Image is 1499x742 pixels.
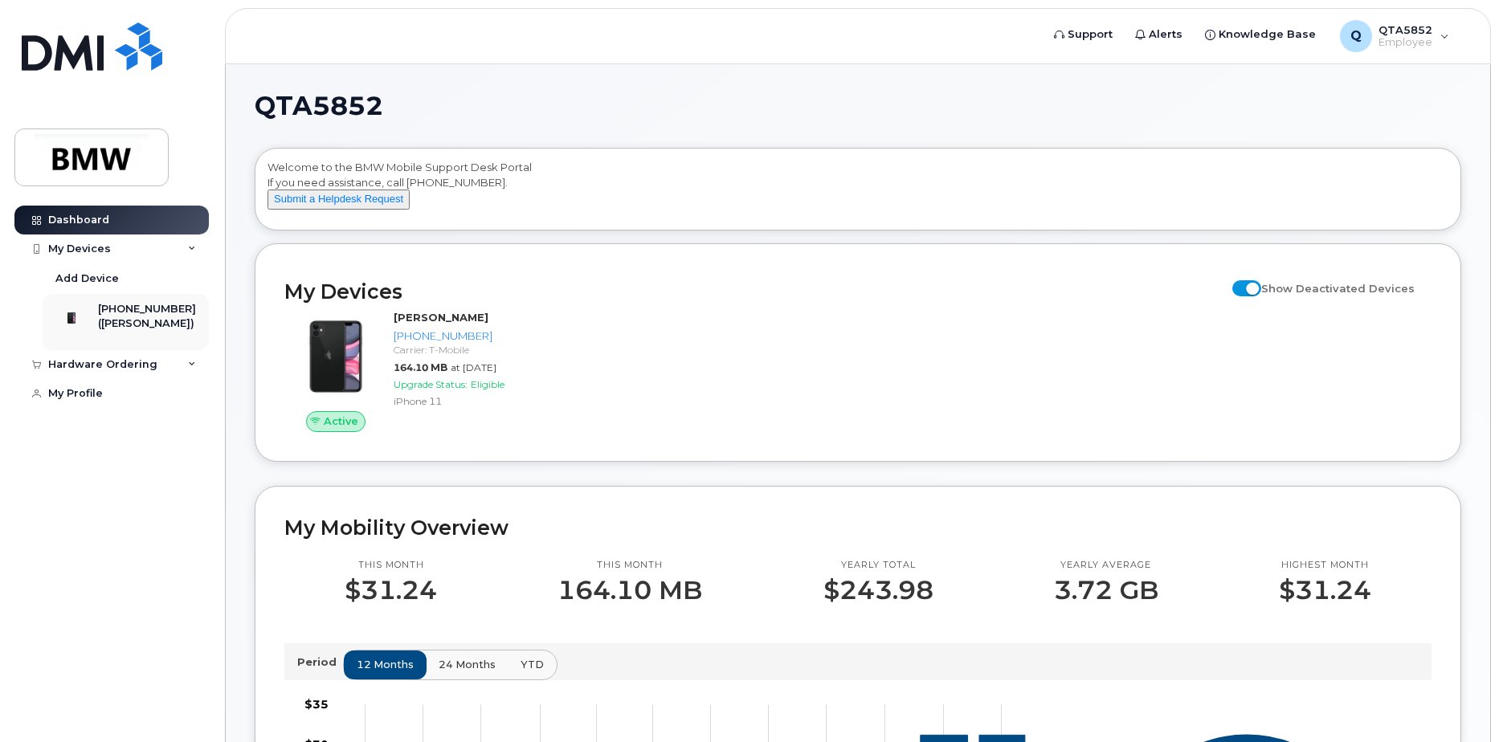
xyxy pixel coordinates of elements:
[394,343,550,357] div: Carrier: T-Mobile
[823,559,933,572] p: Yearly total
[324,414,358,429] span: Active
[297,318,374,395] img: iPhone_11.jpg
[1279,576,1371,605] p: $31.24
[394,311,488,324] strong: [PERSON_NAME]
[1261,282,1415,295] span: Show Deactivated Devices
[284,310,557,432] a: Active[PERSON_NAME][PHONE_NUMBER]Carrier: T-Mobile164.10 MBat [DATE]Upgrade Status:EligibleiPhone 11
[1232,273,1245,286] input: Show Deactivated Devices
[394,361,447,373] span: 164.10 MB
[297,654,343,670] p: Period
[304,697,329,711] tspan: $35
[255,94,383,118] span: QTA5852
[284,279,1224,304] h2: My Devices
[268,190,410,210] button: Submit a Helpdesk Request
[394,394,550,408] div: iPhone 11
[451,361,496,373] span: at [DATE]
[1054,576,1158,605] p: 3.72 GB
[1054,559,1158,572] p: Yearly average
[1429,672,1487,730] iframe: Messenger Launcher
[521,657,544,672] span: YTD
[471,378,504,390] span: Eligible
[394,378,468,390] span: Upgrade Status:
[268,192,410,205] a: Submit a Helpdesk Request
[345,559,437,572] p: This month
[394,328,550,344] div: [PHONE_NUMBER]
[284,516,1432,540] h2: My Mobility Overview
[1279,559,1371,572] p: Highest month
[268,160,1448,224] div: Welcome to the BMW Mobile Support Desk Portal If you need assistance, call [PHONE_NUMBER].
[439,657,496,672] span: 24 months
[823,576,933,605] p: $243.98
[558,576,702,605] p: 164.10 MB
[558,559,702,572] p: This month
[345,576,437,605] p: $31.24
